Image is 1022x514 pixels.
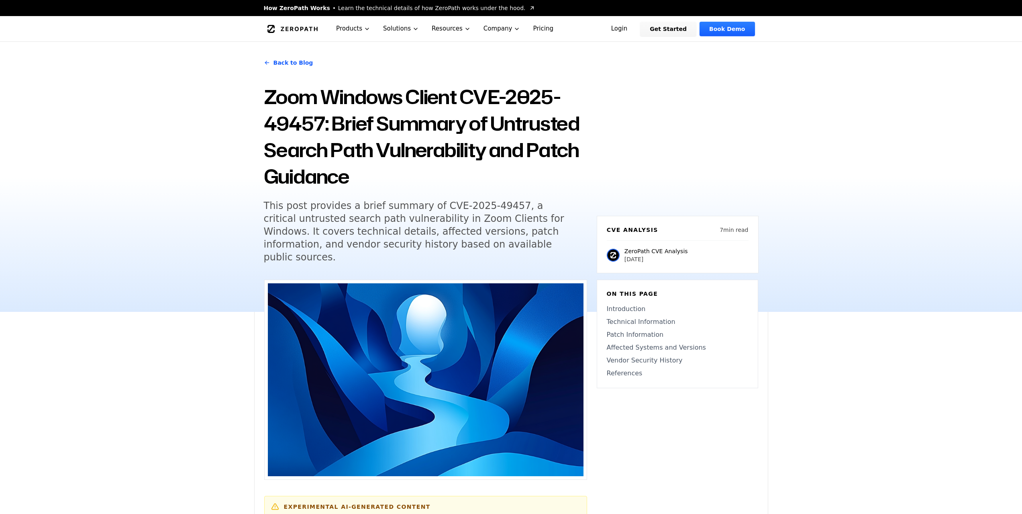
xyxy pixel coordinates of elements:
a: Affected Systems and Versions [607,343,748,352]
span: How ZeroPath Works [264,4,330,12]
img: Zoom Windows Client CVE-2025-49457: Brief Summary of Untrusted Search Path Vulnerability and Patc... [268,283,583,476]
p: ZeroPath CVE Analysis [624,247,688,255]
h1: Zoom Windows Client CVE-2025-49457: Brief Summary of Untrusted Search Path Vulnerability and Patc... [264,84,587,190]
a: Login [602,22,637,36]
a: References [607,369,748,378]
a: Back to Blog [264,51,313,74]
p: 7 min read [720,226,748,234]
button: Solutions [377,16,425,41]
a: Patch Information [607,330,748,340]
img: ZeroPath CVE Analysis [607,249,620,262]
h6: CVE Analysis [607,226,658,234]
a: Book Demo [700,22,755,36]
h5: This post provides a brief summary of CVE-2025-49457, a critical untrusted search path vulnerabil... [264,199,572,264]
h6: On this page [607,290,748,298]
a: Get Started [640,22,696,36]
a: Pricing [526,16,560,41]
span: Learn the technical details of how ZeroPath works under the hood. [338,4,526,12]
h6: Experimental AI-Generated Content [284,503,580,511]
button: Products [330,16,377,41]
button: Resources [425,16,477,41]
a: Technical Information [607,317,748,327]
a: How ZeroPath WorksLearn the technical details of how ZeroPath works under the hood. [264,4,535,12]
button: Company [477,16,527,41]
p: [DATE] [624,255,688,263]
a: Vendor Security History [607,356,748,365]
a: Introduction [607,304,748,314]
nav: Global [254,16,768,41]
